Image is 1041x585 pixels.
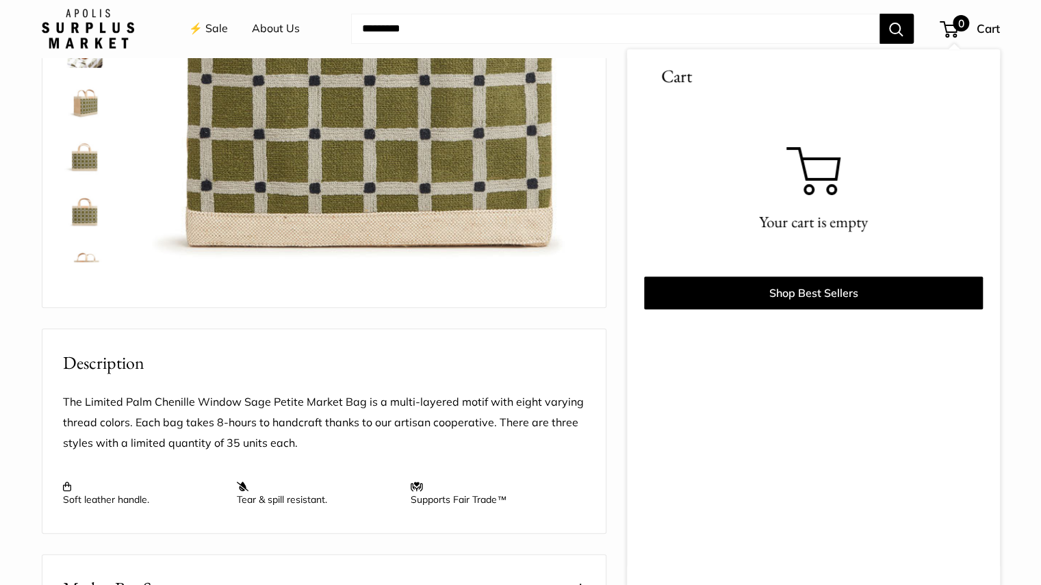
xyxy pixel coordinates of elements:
p: The Limited Palm Chenille Window Sage Petite Market Bag is a multi-layered motif with eight varyi... [63,392,585,454]
img: Petite Market Bag in Chenille Window Sage [63,243,107,287]
a: Petite Market Bag in Chenille Window Sage [60,240,110,289]
h3: Cart [644,63,983,90]
a: Petite Market Bag in Chenille Window Sage [60,131,110,180]
a: Petite Market Bag in Chenille Window Sage [60,185,110,235]
img: Petite Market Bag in Chenille Window Sage [63,133,107,177]
a: 0 Cart [941,18,1000,40]
span: Cart [977,21,1000,36]
a: ⚡️ Sale [189,18,228,39]
p: Your cart is empty [661,209,966,235]
a: Shop Best Sellers [644,276,983,309]
p: Supports Fair Trade™ [411,481,571,506]
img: Apolis: Surplus Market [42,9,134,49]
p: Soft leather handle. [63,481,223,506]
input: Search... [351,14,879,44]
img: Petite Market Bag in Chenille Window Sage [63,79,107,122]
a: About Us [252,18,300,39]
button: Search [879,14,914,44]
p: Tear & spill resistant. [237,481,397,506]
a: Petite Market Bag in Chenille Window Sage [60,76,110,125]
img: Petite Market Bag in Chenille Window Sage [63,188,107,232]
span: 0 [953,15,969,31]
h2: Description [63,350,585,376]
